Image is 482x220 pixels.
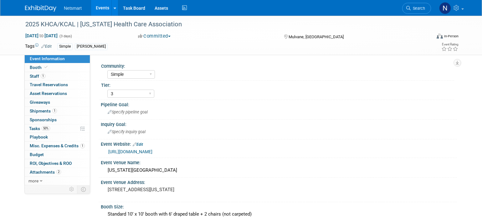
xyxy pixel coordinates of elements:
span: Asset Reservations [30,91,67,96]
a: Giveaways [25,98,90,107]
span: Attachments [30,170,61,175]
span: Playbook [30,134,48,139]
span: 1 [80,144,85,148]
span: Shipments [30,108,57,113]
a: Event Information [25,55,90,63]
div: Event Venue Address: [101,178,457,186]
img: ExhibitDay [25,5,56,12]
div: Simple [57,43,73,50]
a: Edit [41,44,52,49]
span: 1 [52,108,57,113]
span: Travel Reservations [30,82,68,87]
span: Specify inquiry goal [108,129,146,134]
a: Search [402,3,431,14]
a: Travel Reservations [25,81,90,89]
span: 2 [56,170,61,174]
img: Nina Finn [439,2,451,14]
span: Misc. Expenses & Credits [30,143,85,148]
div: Community: [101,61,454,69]
span: more [28,178,38,183]
a: Edit [133,142,143,147]
td: Personalize Event Tab Strip [66,185,77,193]
pre: [STREET_ADDRESS][US_STATE] [108,187,242,192]
a: Budget [25,150,90,159]
a: Attachments2 [25,168,90,176]
span: (3 days) [59,34,72,38]
span: Giveaways [30,100,50,105]
div: Inquiry Goal: [101,120,457,128]
span: ROI, Objectives & ROO [30,161,72,166]
div: Pipeline Goal: [101,100,457,108]
a: more [25,177,90,185]
div: Event Venue Name: [101,158,457,166]
a: ROI, Objectives & ROO [25,159,90,168]
span: Netsmart [64,6,82,11]
div: [US_STATE][GEOGRAPHIC_DATA] [105,165,452,175]
span: Specify pipeline goal [108,110,148,114]
span: [DATE] [DATE] [25,33,58,39]
span: Budget [30,152,44,157]
span: Tasks [29,126,50,131]
span: Staff [30,74,45,79]
i: Booth reservation complete [44,65,48,69]
a: Asset Reservations [25,89,90,98]
td: Toggle Event Tabs [77,185,90,193]
div: Standard 10’ x 10’ booth with 6’ draped table + 2 chairs (not carpeted) [105,209,452,219]
div: Booth Size: [101,202,457,210]
a: [URL][DOMAIN_NAME] [108,149,152,154]
span: Event Information [30,56,65,61]
td: Tags [25,43,52,50]
span: Sponsorships [30,117,57,122]
img: Format-Inperson.png [437,34,443,39]
button: Committed [136,33,173,39]
a: Sponsorships [25,116,90,124]
span: Search [411,6,425,11]
span: 50% [42,126,50,131]
span: Booth [30,65,49,70]
div: Event Rating [441,43,458,46]
div: [PERSON_NAME] [75,43,108,50]
div: Event Format [394,33,459,42]
div: Tier: [101,81,454,88]
a: Misc. Expenses & Credits1 [25,142,90,150]
span: Mulvane, [GEOGRAPHIC_DATA] [289,34,344,39]
a: Staff1 [25,72,90,81]
a: Playbook [25,133,90,141]
a: Shipments1 [25,107,90,115]
span: 1 [41,74,45,78]
div: In-Person [444,34,459,39]
div: Event Website: [101,139,457,148]
a: Tasks50% [25,124,90,133]
a: Booth [25,63,90,72]
div: 2025 KHCA/KCAL | [US_STATE] Health Care Association [23,19,422,30]
span: to [38,33,44,38]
